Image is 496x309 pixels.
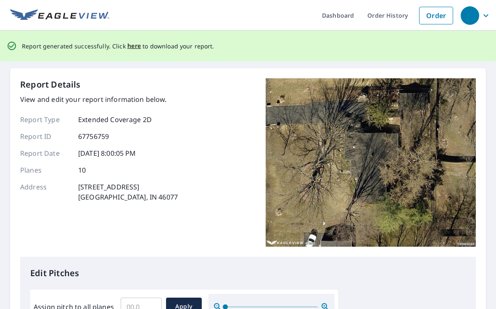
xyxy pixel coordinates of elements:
[78,182,178,202] p: [STREET_ADDRESS] [GEOGRAPHIC_DATA], IN 46077
[10,9,109,22] img: EV Logo
[20,78,81,91] p: Report Details
[30,267,466,280] p: Edit Pitches
[20,165,71,175] p: Planes
[78,165,86,175] p: 10
[266,78,476,247] img: Top image
[78,148,136,158] p: [DATE] 8:00:05 PM
[20,148,71,158] p: Report Date
[20,94,178,104] p: View and edit your report information below.
[20,115,71,125] p: Report Type
[20,131,71,141] p: Report ID
[22,41,214,51] p: Report generated successfully. Click to download your report.
[78,115,152,125] p: Extended Coverage 2D
[127,41,141,51] button: here
[78,131,109,141] p: 67756759
[419,7,453,24] a: Order
[20,182,71,202] p: Address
